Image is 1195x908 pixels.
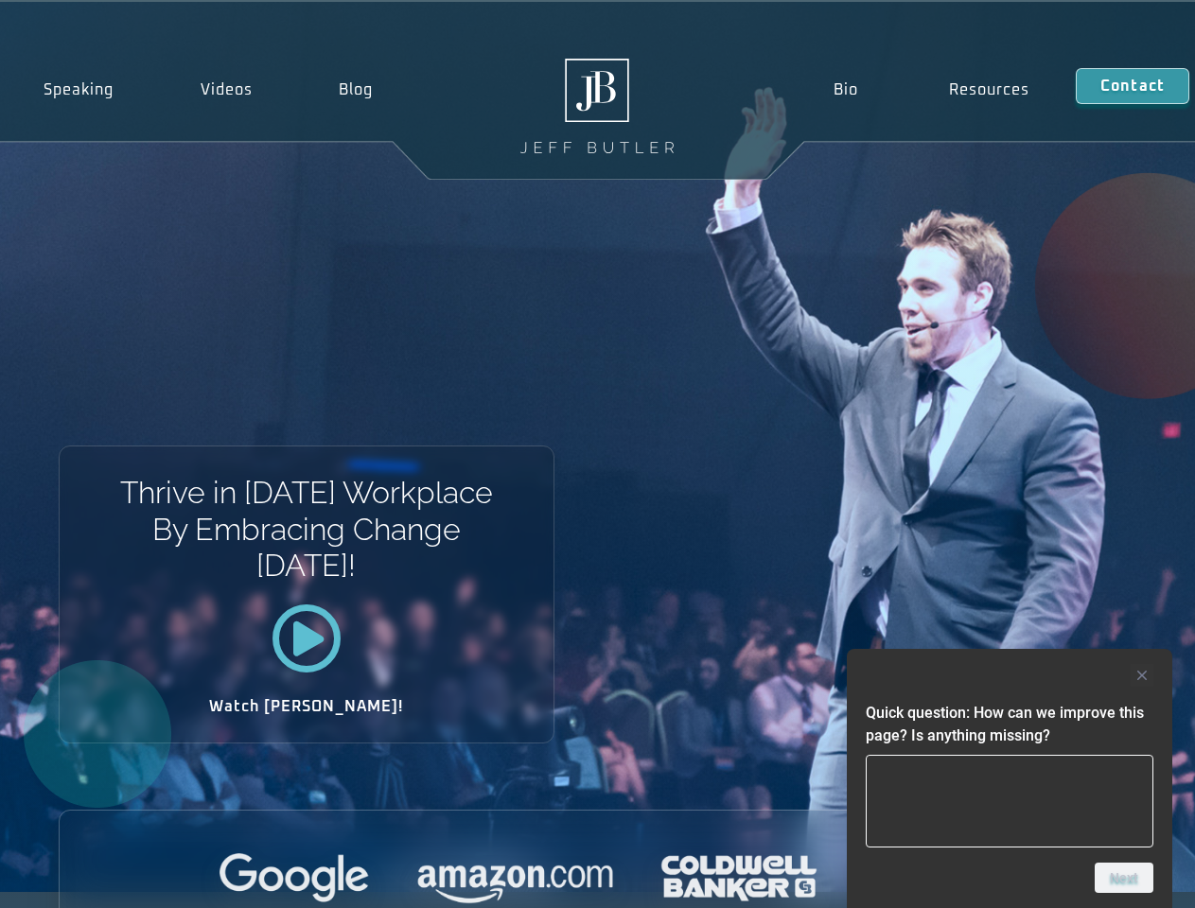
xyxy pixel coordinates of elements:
[866,702,1153,747] h2: Quick question: How can we improve this page? Is anything missing?
[787,68,1075,112] nav: Menu
[904,68,1076,112] a: Resources
[118,475,494,584] h1: Thrive in [DATE] Workplace By Embracing Change [DATE]!
[1076,68,1189,104] a: Contact
[787,68,904,112] a: Bio
[157,68,296,112] a: Videos
[1095,863,1153,893] button: Next question
[1131,664,1153,687] button: Hide survey
[866,755,1153,847] textarea: Quick question: How can we improve this page? Is anything missing?
[126,699,487,714] h2: Watch [PERSON_NAME]!
[866,664,1153,893] div: Quick question: How can we improve this page? Is anything missing?
[295,68,416,112] a: Blog
[1100,79,1165,94] span: Contact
